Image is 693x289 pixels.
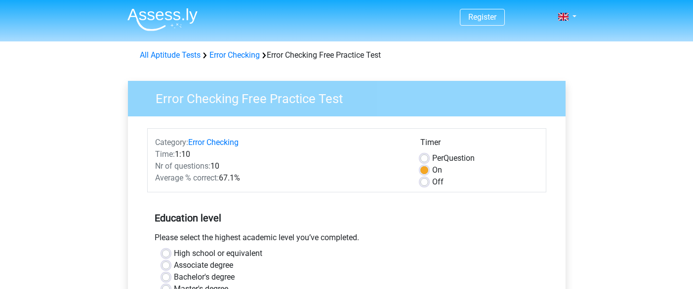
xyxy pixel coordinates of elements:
img: Assessly [127,8,198,31]
div: 10 [148,160,413,172]
h3: Error Checking Free Practice Test [144,87,558,107]
span: Nr of questions: [155,161,210,171]
div: Please select the highest academic level you’ve completed. [147,232,546,248]
label: Associate degree [174,259,233,271]
span: Time: [155,149,175,159]
a: Error Checking [188,138,239,147]
a: Register [468,12,496,22]
a: All Aptitude Tests [140,50,201,60]
a: Error Checking [209,50,260,60]
div: 67.1% [148,172,413,184]
div: Error Checking Free Practice Test [136,49,558,61]
label: High school or equivalent [174,248,262,259]
div: Timer [420,137,538,152]
div: 1:10 [148,148,413,160]
h5: Education level [155,208,539,228]
label: Bachelor's degree [174,271,235,283]
label: Off [432,176,444,188]
span: Per [432,153,444,163]
span: Category: [155,138,188,147]
label: Question [432,152,475,164]
label: On [432,164,442,176]
span: Average % correct: [155,173,219,182]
